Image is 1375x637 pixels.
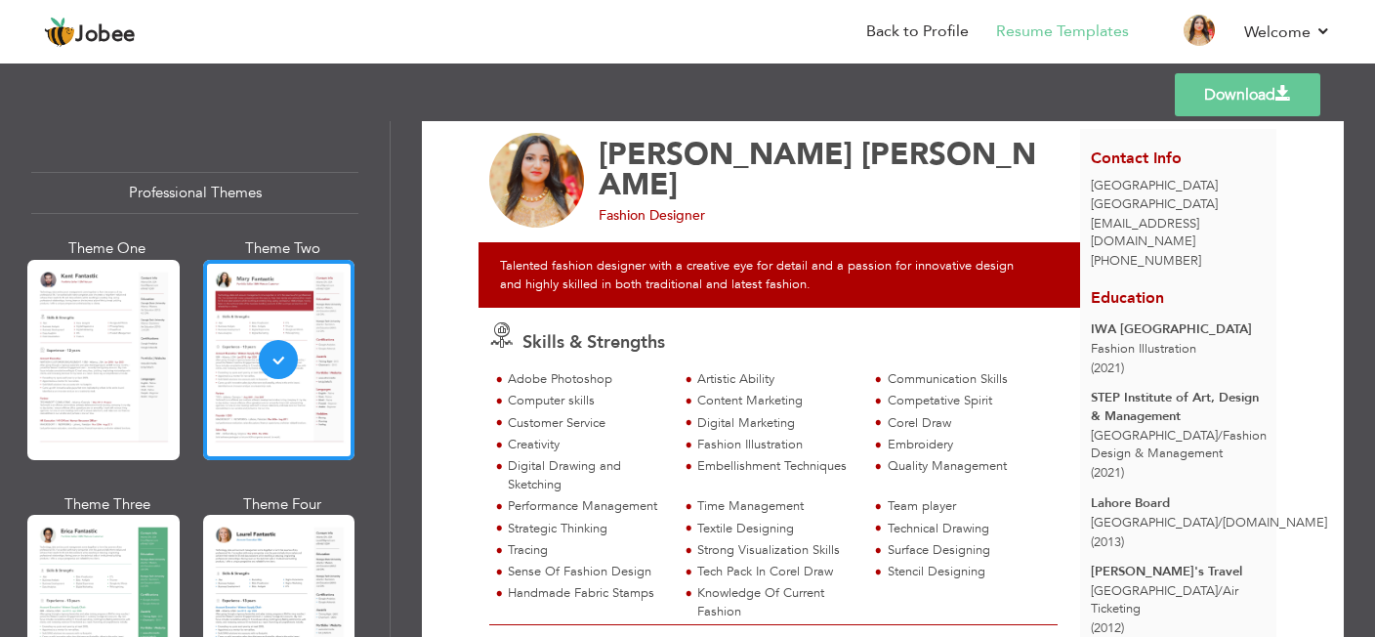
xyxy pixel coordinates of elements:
[888,436,1047,454] div: Embroidery
[1184,15,1215,46] img: Profile Img
[508,541,667,560] div: Tracing
[697,541,856,560] div: Strong Visualization Skills
[31,238,184,259] div: Theme One
[31,494,184,515] div: Theme Three
[888,541,1047,560] div: Surface Designing
[1244,21,1331,44] a: Welcome
[697,436,856,454] div: Fashion Illustration
[599,134,853,175] span: [PERSON_NAME]
[1218,427,1223,445] span: /
[697,392,856,410] div: Content Marketing
[44,17,75,48] img: jobee.io
[888,520,1047,538] div: Technical Drawing
[1175,73,1320,116] a: Download
[1091,389,1266,425] div: STEP Institute of Art, Design & Management
[1218,514,1223,531] span: /
[1091,215,1199,251] span: [EMAIL_ADDRESS][DOMAIN_NAME]
[508,520,667,538] div: Strategic Thinking
[599,206,705,225] span: Fashion Designer
[508,392,667,410] div: Computer skills
[508,497,667,516] div: Performance Management
[508,457,667,493] div: Digital Drawing and Sketching
[888,457,1047,476] div: Quality Management
[888,563,1047,581] div: Stencil Designing
[1091,619,1124,637] span: (2012)
[44,17,136,48] a: Jobee
[1091,148,1182,169] span: Contact Info
[479,242,1091,308] div: Talented fashion designer with a creative eye for detail and a passion for innovative design and ...
[1091,287,1164,309] span: Education
[888,414,1047,433] div: Corel Draw
[1091,177,1218,194] span: [GEOGRAPHIC_DATA]
[31,172,358,214] div: Professional Themes
[1091,340,1196,358] span: Fashion Illustration
[489,133,585,229] img: No image
[1091,427,1267,463] span: [GEOGRAPHIC_DATA] Fashion Design & Management
[75,24,136,46] span: Jobee
[1091,514,1327,531] span: [GEOGRAPHIC_DATA] [DOMAIN_NAME]
[888,497,1047,516] div: Team player
[1091,252,1201,270] span: [PHONE_NUMBER]
[1091,195,1218,213] span: [GEOGRAPHIC_DATA]
[508,436,667,454] div: Creativity
[207,494,359,515] div: Theme Four
[697,520,856,538] div: Textile Designing
[1091,464,1124,482] span: (2021)
[508,370,667,389] div: Adobe Photoshop
[697,457,856,476] div: Embellishment Techniques
[522,330,665,355] span: Skills & Strengths
[1091,494,1266,513] div: Lahore Board
[1091,533,1124,551] span: (2013)
[1091,360,1124,377] span: (2021)
[888,370,1047,389] div: Communication Skills
[697,370,856,389] div: Artistic Ability
[599,134,1036,205] span: [PERSON_NAME]
[508,414,667,433] div: Customer Service
[1091,563,1266,581] div: [PERSON_NAME]'s Travel
[996,21,1129,43] a: Resume Templates
[697,414,856,433] div: Digital Marketing
[888,392,1047,410] div: Competative Spirit
[1091,320,1266,339] div: IWA [GEOGRAPHIC_DATA]
[1091,582,1238,618] span: [GEOGRAPHIC_DATA] Air Ticketing
[697,497,856,516] div: Time Management
[508,584,667,603] div: Handmade Fabric Stamps
[207,238,359,259] div: Theme Two
[697,584,856,620] div: Knowledge Of Current Fashion
[508,563,667,581] div: Sense Of Fashion Design
[697,563,856,581] div: Tech Pack In Corel Draw
[1218,582,1223,600] span: /
[866,21,969,43] a: Back to Profile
